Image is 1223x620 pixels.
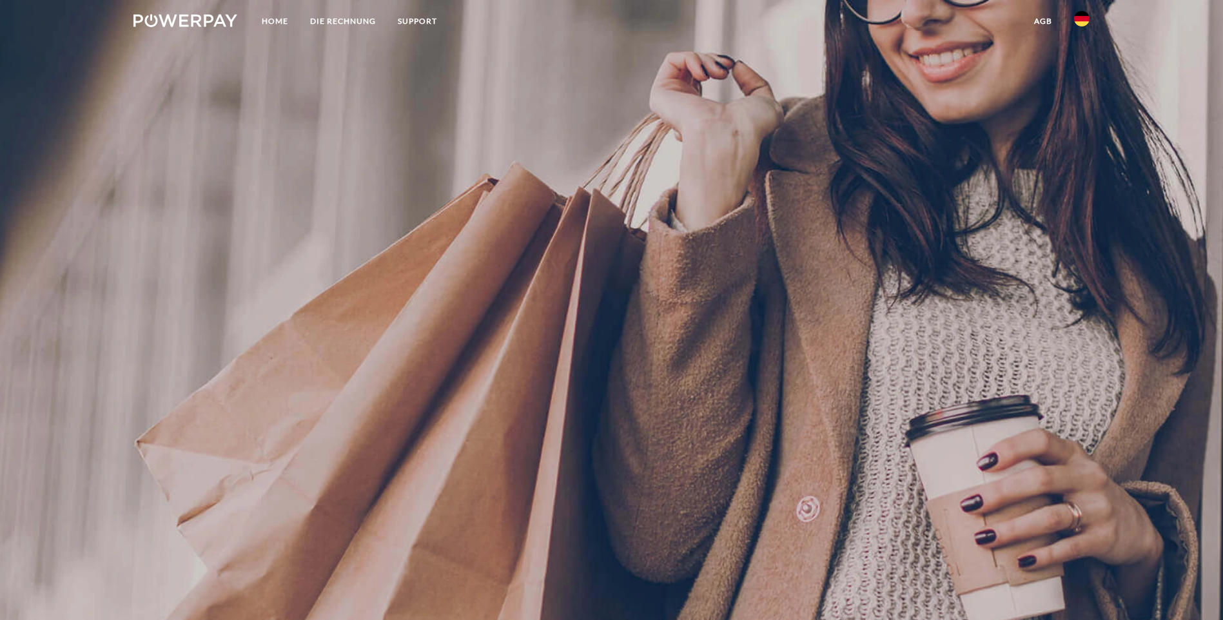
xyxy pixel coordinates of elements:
[387,10,448,33] a: SUPPORT
[1074,11,1090,26] img: de
[251,10,299,33] a: Home
[1023,10,1063,33] a: agb
[133,14,237,27] img: logo-powerpay-white.svg
[299,10,387,33] a: DIE RECHNUNG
